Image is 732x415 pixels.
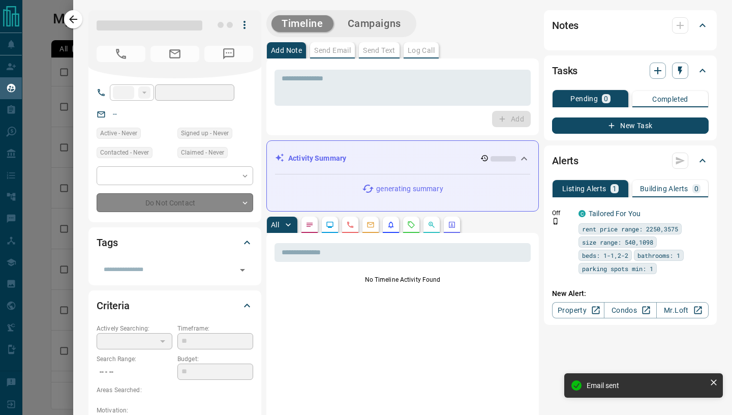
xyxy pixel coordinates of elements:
p: 1 [613,185,617,192]
p: All [271,221,279,228]
h2: Criteria [97,298,130,314]
svg: Lead Browsing Activity [326,221,334,229]
p: Budget: [177,354,253,364]
p: Building Alerts [640,185,688,192]
span: Active - Never [100,128,137,138]
p: -- - -- [97,364,172,380]
h2: Alerts [552,153,578,169]
p: Add Note [271,47,302,54]
span: Claimed - Never [181,147,224,158]
h2: Tags [97,234,117,251]
p: 0 [604,95,608,102]
span: size range: 540,1098 [582,237,653,247]
p: New Alert: [552,288,709,299]
p: Listing Alerts [562,185,606,192]
svg: Opportunities [428,221,436,229]
div: Notes [552,13,709,38]
a: -- [113,110,117,118]
button: Open [235,263,250,277]
span: No Number [97,46,145,62]
span: parking spots min: 1 [582,263,653,274]
p: Completed [652,96,688,103]
div: Email sent [587,381,706,390]
span: No Email [150,46,199,62]
a: Tailored For You [589,210,640,218]
div: Tasks [552,58,709,83]
h2: Tasks [552,63,577,79]
div: condos.ca [578,210,586,217]
div: Criteria [97,293,253,318]
svg: Emails [367,221,375,229]
button: Timeline [271,15,333,32]
a: Condos [604,302,656,318]
div: Alerts [552,149,709,173]
button: Campaigns [338,15,411,32]
a: Mr.Loft [656,302,709,318]
p: Search Range: [97,354,172,364]
svg: Requests [407,221,415,229]
div: Tags [97,230,253,255]
p: Pending [570,95,598,102]
span: Contacted - Never [100,147,149,158]
svg: Agent Actions [448,221,456,229]
span: beds: 1-1,2-2 [582,250,628,260]
h2: Notes [552,17,578,34]
p: Actively Searching: [97,324,172,333]
svg: Listing Alerts [387,221,395,229]
p: Areas Searched: [97,386,253,395]
span: Signed up - Never [181,128,229,138]
span: No Number [204,46,253,62]
div: Do Not Contact [97,193,253,212]
p: Off [552,209,572,218]
a: Property [552,302,604,318]
p: No Timeline Activity Found [274,275,531,284]
svg: Push Notification Only [552,218,559,225]
p: Timeframe: [177,324,253,333]
button: New Task [552,117,709,134]
svg: Calls [346,221,354,229]
span: bathrooms: 1 [637,250,680,260]
p: 0 [694,185,698,192]
div: Activity Summary [275,149,530,168]
p: generating summary [376,184,443,194]
span: rent price range: 2250,3575 [582,224,678,234]
svg: Notes [306,221,314,229]
p: Motivation: [97,406,253,415]
p: Activity Summary [288,153,346,164]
